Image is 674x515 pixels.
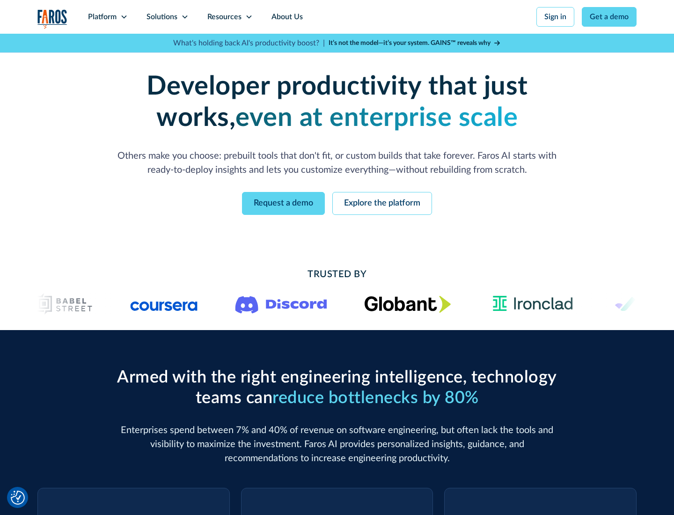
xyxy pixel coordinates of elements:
img: Logo of the online learning platform Coursera. [131,296,198,311]
h2: Armed with the right engineering intelligence, technology teams can [112,368,562,408]
a: home [37,9,67,29]
p: What's holding back AI's productivity boost? | [173,37,325,49]
a: Request a demo [242,192,325,215]
strong: It’s not the model—it’s your system. GAINS™ reveals why [329,40,491,46]
strong: Developer productivity that just works, [147,74,528,131]
h2: Trusted By [112,267,562,281]
a: It’s not the model—it’s your system. GAINS™ reveals why [329,38,501,48]
a: Sign in [536,7,574,27]
a: Explore the platform [332,192,432,215]
img: Logo of the analytics and reporting company Faros. [37,9,67,29]
div: Resources [207,11,242,22]
img: Globant's logo [365,295,451,313]
img: Logo of the communication platform Discord. [235,294,327,314]
img: Ironclad Logo [489,293,577,315]
p: Others make you choose: prebuilt tools that don't fit, or custom builds that take forever. Faros ... [112,149,562,177]
img: Revisit consent button [11,491,25,505]
a: Get a demo [582,7,637,27]
p: Enterprises spend between 7% and 40% of revenue on software engineering, but often lack the tools... [112,423,562,465]
div: Platform [88,11,117,22]
strong: even at enterprise scale [235,105,518,131]
span: reduce bottlenecks by 80% [272,390,479,406]
div: Solutions [147,11,177,22]
button: Cookie Settings [11,491,25,505]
